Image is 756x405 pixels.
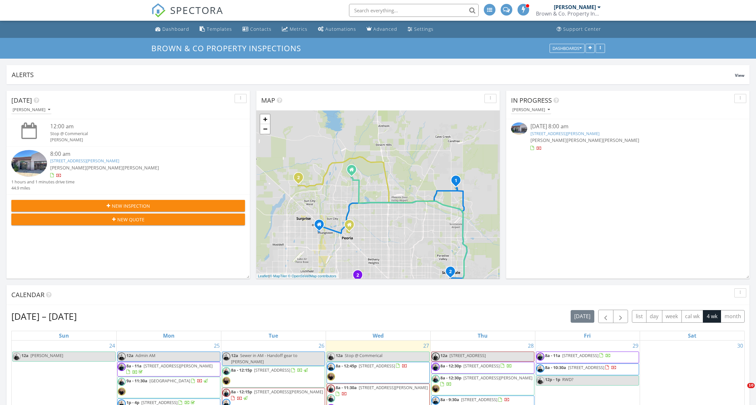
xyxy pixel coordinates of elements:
a: 8a - 11a [STREET_ADDRESS][PERSON_NAME] [117,362,220,376]
span: 12p - 1p [545,376,560,382]
span: [GEOGRAPHIC_DATA] [149,378,190,384]
div: Support Center [563,26,601,32]
a: Zoom in [260,114,270,124]
i: 2 [449,270,452,274]
a: Metrics [279,23,310,35]
div: Advanced [373,26,397,32]
span: 12a [126,353,134,358]
span: 12a [21,353,29,358]
a: 8a - 12:30p [STREET_ADDRESS][PERSON_NAME] [431,374,534,395]
span: In Progress [511,96,552,105]
div: 24158 N 78th Pl, Scottsdale, AZ 85255 [456,180,460,184]
img: untitled_design.png [327,363,335,371]
span: 8a - 12:45p [336,363,357,369]
button: [PERSON_NAME] [511,106,551,114]
a: 9a - 11:30a [GEOGRAPHIC_DATA] [117,377,220,398]
div: Brown & Co. Property Inspections [536,10,601,17]
div: Contacts [250,26,272,32]
span: [STREET_ADDRESS][PERSON_NAME] [359,385,428,390]
img: The Best Home Inspection Software - Spectora [151,3,166,17]
span: 8a - 12:30p [440,375,461,381]
div: Dashboard [162,26,189,32]
span: [STREET_ADDRESS] [461,397,497,402]
div: [PERSON_NAME] [512,108,550,112]
a: SPECTORA [151,9,223,22]
a: 8a - 11:30a [STREET_ADDRESS][PERSON_NAME] [336,385,428,397]
img: 6.png [327,385,335,393]
div: Metrics [290,26,308,32]
span: [PERSON_NAME] [567,137,603,143]
span: Calendar [11,290,44,299]
a: 8a - 10:30a [STREET_ADDRESS] [536,364,639,375]
span: 9a - 11:30a [126,378,147,384]
div: 12139 W Columbine Dr, El Mirage AZ 85335 [319,224,323,228]
a: Zoom out [260,124,270,134]
a: © OpenStreetMap contributors [288,274,336,278]
div: 8018 W Shaw Butte Dr , Peoria AZ 85345 [349,225,353,228]
div: 44.9 miles [11,185,75,191]
img: 9362135%2Fcover_photos%2F8eJr1GdlRvYHTwyozqzI%2Fsmall.jpg [511,122,527,135]
div: 2621 N 71st St, Scottsdale, AZ 85257 [450,271,454,275]
a: 8a - 11a [STREET_ADDRESS] [545,353,611,358]
a: Templates [197,23,235,35]
a: 8a - 12:45p [STREET_ADDRESS] [336,363,407,369]
img: untitled_design.png [118,353,126,361]
span: 8a - 11a [126,363,142,369]
div: 6829 W Berkeley Rd, Phoenix, AZ 85035 [358,275,362,279]
div: Dashboards [552,46,582,51]
input: Search everything... [349,4,479,17]
button: Dashboards [550,44,585,53]
div: [PERSON_NAME] [554,4,596,10]
img: img_6484.jpeg [118,388,126,396]
button: New Inspection [11,200,245,212]
span: SPECTORA [170,3,223,17]
span: [PERSON_NAME] [530,137,567,143]
div: [PERSON_NAME] [13,108,50,112]
img: 9362135%2Fcover_photos%2F8eJr1GdlRvYHTwyozqzI%2Fsmall.jpg [11,150,47,177]
i: 1 [455,179,457,183]
a: Tuesday [267,331,279,340]
button: New Quote [11,214,245,225]
span: 8a - 9:30a [440,397,459,402]
i: 2 [297,176,300,180]
span: [STREET_ADDRESS] [568,364,604,370]
div: Automations [325,26,356,32]
img: 4.png [432,363,440,371]
div: 15014 W Hackamore Dr, Surprise, AZ 85387 [298,177,302,181]
a: 8a - 11a [STREET_ADDRESS] [536,352,639,363]
a: Go to August 26, 2025 [317,341,326,351]
span: Map [261,96,275,105]
button: week [662,310,682,323]
span: 8a - 12:30p [440,363,461,369]
span: New Inspection [112,202,150,209]
span: 12a [336,353,343,358]
a: 8a - 12:30p [STREET_ADDRESS] [440,363,512,369]
span: [STREET_ADDRESS] [449,353,486,358]
div: [DATE] 8:00 am [530,122,725,131]
img: untitled_design.png [536,364,544,373]
a: 8a - 12:45p [STREET_ADDRESS] [327,362,430,383]
a: Saturday [687,331,698,340]
span: 8a - 12:15p [231,389,252,395]
img: untitled_design.png [222,353,230,361]
span: 8a - 11:30a [336,385,357,390]
a: Support Center [554,23,604,35]
span: [PERSON_NAME] [123,165,159,171]
div: 12:00 am [50,122,226,131]
img: 2.png [432,375,440,383]
a: Sunday [58,331,70,340]
a: 8:00 am [STREET_ADDRESS][PERSON_NAME] [PERSON_NAME][PERSON_NAME][PERSON_NAME] 1 hours and 1 minut... [11,150,245,191]
a: 9a - 11:30a [GEOGRAPHIC_DATA] [126,378,209,384]
h2: [DATE] – [DATE] [11,310,77,323]
div: 7676 W Fetlock Trl, Peoria AZ 85383 [352,169,355,173]
a: Automations (Advanced) [315,23,359,35]
button: Next [613,310,628,323]
span: View [735,73,744,78]
a: Go to August 27, 2025 [422,341,430,351]
a: Wednesday [371,331,385,340]
div: Stop @ Commerical [50,131,226,137]
a: Settings [405,23,436,35]
a: Go to August 28, 2025 [527,341,535,351]
div: | [256,273,338,279]
button: cal wk [681,310,704,323]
